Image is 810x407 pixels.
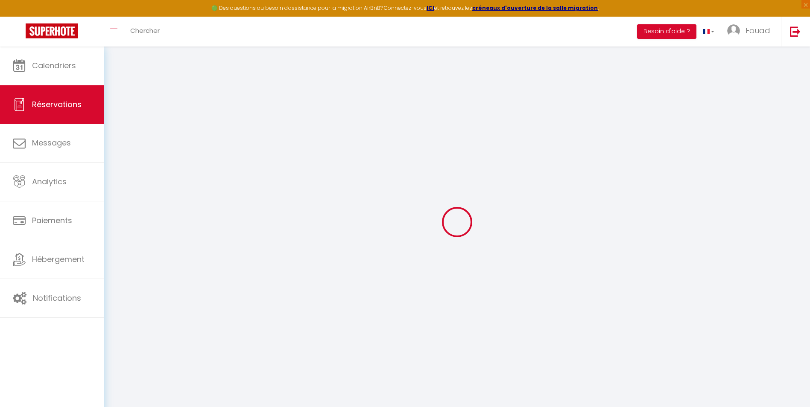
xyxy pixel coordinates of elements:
[727,24,740,37] img: ...
[130,26,160,35] span: Chercher
[427,4,434,12] a: ICI
[32,137,71,148] span: Messages
[472,4,598,12] a: créneaux d'ouverture de la salle migration
[124,17,166,47] a: Chercher
[637,24,696,39] button: Besoin d'aide ?
[32,176,67,187] span: Analytics
[32,60,76,71] span: Calendriers
[32,215,72,226] span: Paiements
[26,23,78,38] img: Super Booking
[790,26,801,37] img: logout
[33,293,81,303] span: Notifications
[721,17,781,47] a: ... Fouad
[32,99,82,110] span: Réservations
[7,3,32,29] button: Ouvrir le widget de chat LiveChat
[746,25,770,36] span: Fouad
[32,254,85,265] span: Hébergement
